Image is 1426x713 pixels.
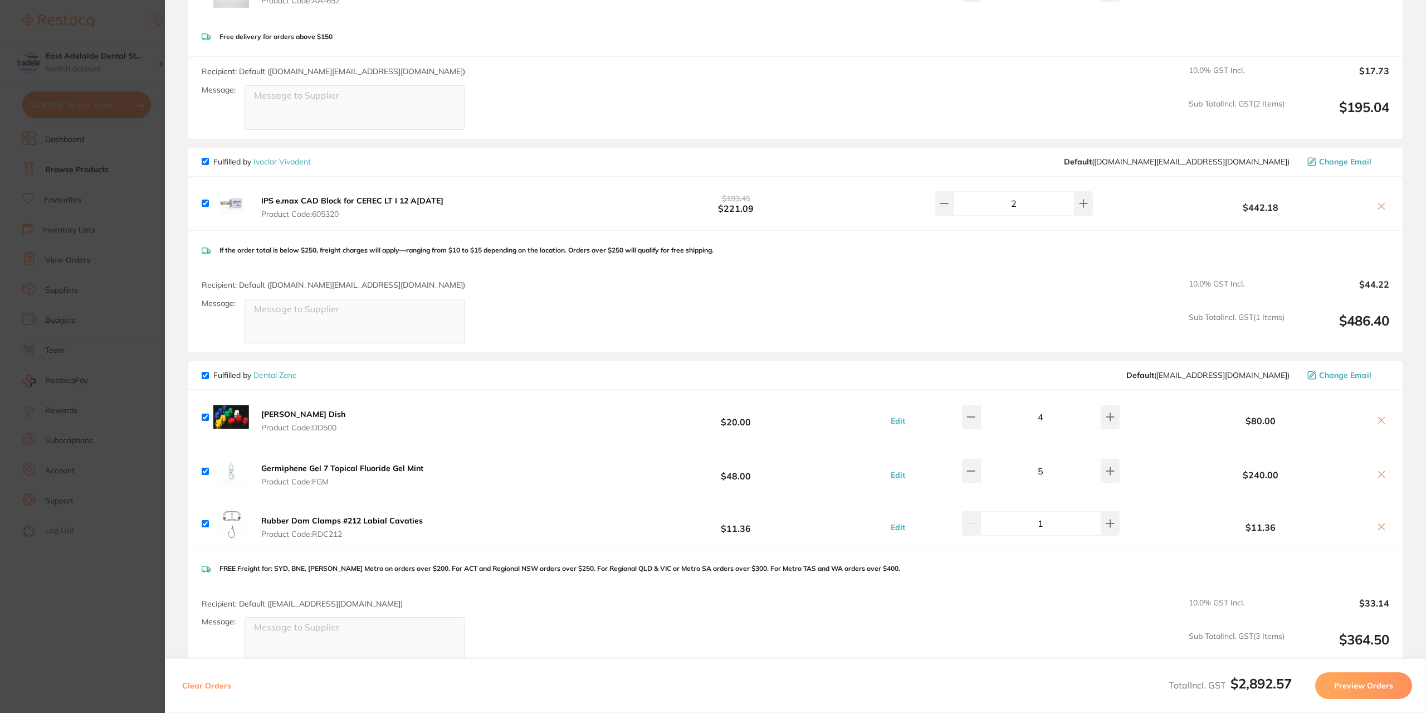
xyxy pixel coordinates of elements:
[887,416,909,426] button: Edit
[253,157,311,167] a: Ivoclar Vivadent
[1126,370,1154,380] b: Default
[253,370,297,380] a: Dental Zone
[261,423,345,432] span: Product Code: DD500
[1293,66,1389,90] output: $17.73
[887,470,909,480] button: Edit
[1304,370,1389,380] button: Change Email
[1189,66,1285,90] span: 10.0 % GST Incl.
[1315,672,1412,699] button: Preview Orders
[202,599,403,609] span: Recipient: Default ( [EMAIL_ADDRESS][DOMAIN_NAME] )
[1189,632,1285,662] span: Sub Total Incl. GST ( 3 Items)
[258,463,427,487] button: Germiphene Gel 7 Topical Fluoride Gel Mint Product Code:FGM
[1152,522,1369,532] b: $11.36
[261,463,423,473] b: Germiphene Gel 7 Topical Fluoride Gel Mint
[1293,598,1389,623] output: $33.14
[1293,313,1389,343] output: $486.40
[1293,99,1389,130] output: $195.04
[617,461,854,482] b: $48.00
[213,399,249,435] img: OHdpOTN3OQ
[617,407,854,428] b: $20.00
[1126,371,1290,380] span: hello@dentalzone.com.au
[202,280,465,290] span: Recipient: Default ( [DOMAIN_NAME][EMAIL_ADDRESS][DOMAIN_NAME] )
[722,193,750,203] span: $193.45
[1319,157,1371,166] span: Change Email
[617,193,854,214] b: $221.09
[1304,157,1389,167] button: Change Email
[261,516,423,526] b: Rubber Dam Clamps #212 Labial Cavaties
[1293,279,1389,304] output: $44.22
[1169,680,1292,691] span: Total Incl. GST
[1152,202,1369,212] b: $442.18
[1189,99,1285,130] span: Sub Total Incl. GST ( 2 Items)
[213,453,249,489] img: emQ4YmFyaA
[219,565,900,573] p: FREE Freight for: SYD, BNE, [PERSON_NAME] Metro on orders over $200. For ACT and Regional NSW ord...
[1152,416,1369,426] b: $80.00
[219,33,333,41] p: Free delivery for orders above $150
[202,66,465,76] span: Recipient: Default ( [DOMAIN_NAME][EMAIL_ADDRESS][DOMAIN_NAME] )
[617,513,854,534] b: $11.36
[202,85,236,95] label: Message:
[213,157,311,166] p: Fulfilled by
[219,246,714,254] p: If the order total is below $250, freight charges will apply—ranging from $10 to $15 depending on...
[1064,157,1290,166] span: orders.au@ivoclar.com
[1152,470,1369,480] b: $240.00
[213,507,249,540] img: eXFtNXJzcg
[1189,598,1285,623] span: 10.0 % GST Incl.
[1293,632,1389,662] output: $364.50
[202,299,236,308] label: Message:
[261,477,423,486] span: Product Code: FGM
[1230,675,1292,692] b: $2,892.57
[213,371,297,380] p: Fulfilled by
[179,672,235,699] button: Clear Orders
[1064,157,1092,167] b: Default
[261,210,443,219] span: Product Code: 605320
[261,530,423,539] span: Product Code: RDC212
[1189,279,1285,304] span: 10.0 % GST Incl.
[1319,371,1371,380] span: Change Email
[202,617,236,627] label: Message:
[261,196,443,206] b: IPS e.max CAD Block for CEREC LT I 12 A[DATE]
[258,516,426,539] button: Rubber Dam Clamps #212 Labial Cavaties Product Code:RDC212
[887,522,909,532] button: Edit
[258,409,349,433] button: [PERSON_NAME] Dish Product Code:DD500
[1189,313,1285,343] span: Sub Total Incl. GST ( 1 Items)
[258,196,447,219] button: IPS e.max CAD Block for CEREC LT I 12 A[DATE] Product Code:605320
[213,186,249,221] img: NG5wdXI0ZQ
[261,409,345,419] b: [PERSON_NAME] Dish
